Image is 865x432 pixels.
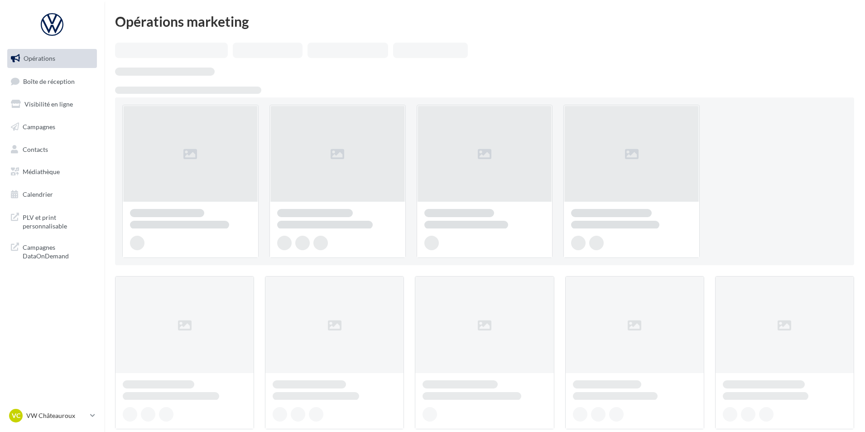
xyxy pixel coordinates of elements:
a: Campagnes DataOnDemand [5,238,99,264]
a: Opérations [5,49,99,68]
span: VC [12,411,20,420]
span: Contacts [23,145,48,153]
span: Campagnes DataOnDemand [23,241,93,261]
a: VC VW Châteauroux [7,407,97,424]
a: Boîte de réception [5,72,99,91]
a: PLV et print personnalisable [5,208,99,234]
span: Calendrier [23,190,53,198]
a: Visibilité en ligne [5,95,99,114]
div: Opérations marketing [115,15,854,28]
p: VW Châteauroux [26,411,86,420]
span: Campagnes [23,123,55,131]
span: Opérations [24,54,55,62]
a: Campagnes [5,117,99,136]
a: Médiathèque [5,162,99,181]
span: PLV et print personnalisable [23,211,93,231]
a: Calendrier [5,185,99,204]
span: Visibilité en ligne [24,100,73,108]
span: Médiathèque [23,168,60,175]
a: Contacts [5,140,99,159]
span: Boîte de réception [23,77,75,85]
